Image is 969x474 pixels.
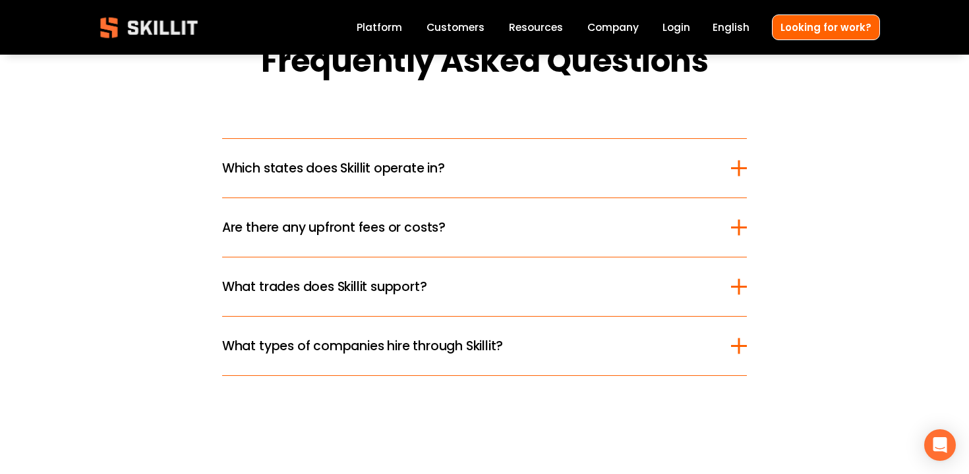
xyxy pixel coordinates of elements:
div: Open Intercom Messenger [924,429,956,461]
a: Company [587,18,639,36]
span: Which states does Skillit operate in? [222,159,731,178]
span: English [713,20,749,35]
a: Looking for work? [772,14,880,40]
a: Customers [426,18,484,36]
button: What types of companies hire through Skillit? [222,317,747,375]
button: Are there any upfront fees or costs? [222,198,747,257]
strong: Frequently Asked Questions [261,37,709,91]
img: Skillit [89,8,209,47]
a: folder dropdown [509,18,563,36]
span: What trades does Skillit support? [222,277,731,296]
span: What types of companies hire through Skillit? [222,336,731,355]
button: Which states does Skillit operate in? [222,139,747,197]
div: language picker [713,18,749,36]
span: Are there any upfront fees or costs? [222,218,731,237]
span: Resources [509,20,563,35]
a: Login [662,18,690,36]
button: What trades does Skillit support? [222,257,747,316]
a: Platform [357,18,402,36]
